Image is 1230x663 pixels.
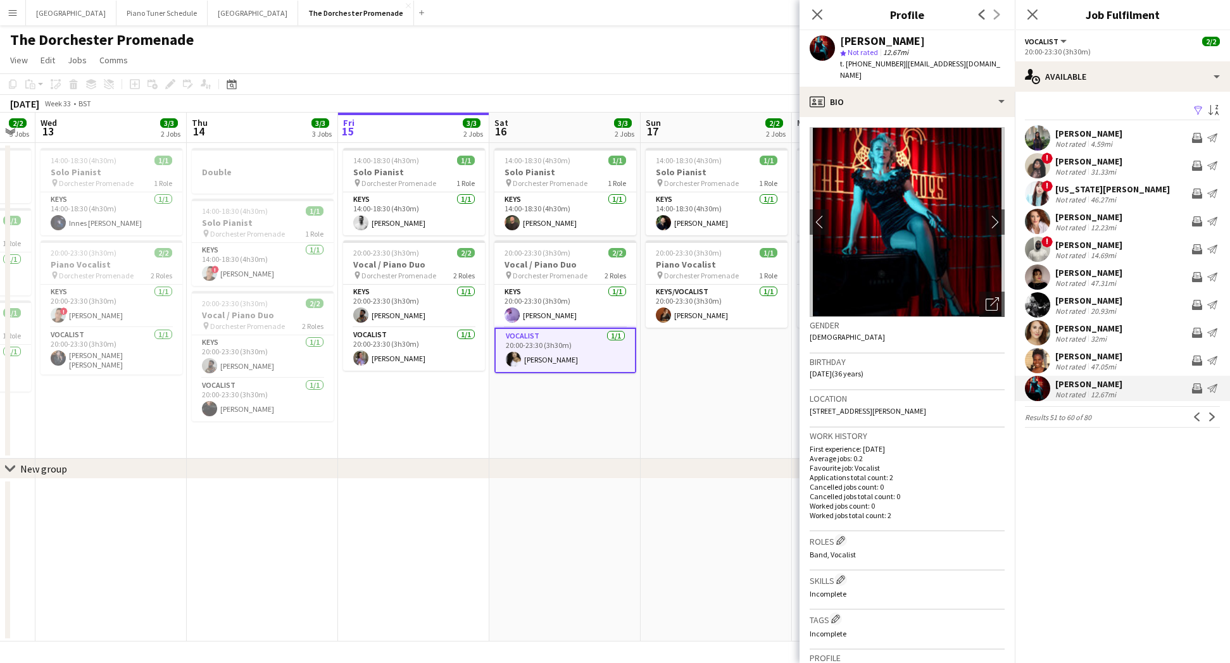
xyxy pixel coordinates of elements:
[343,148,485,235] app-job-card: 14:00-18:30 (4h30m)1/1Solo Pianist Dorchester Promenade1 RoleKeys1/114:00-18:30 (4h30m)[PERSON_NAME]
[1015,6,1230,23] h3: Job Fulfilment
[646,117,661,128] span: Sun
[810,444,1005,454] p: First experience: [DATE]
[3,308,21,318] span: 1/1
[78,99,91,108] div: BST
[99,54,128,66] span: Comms
[1055,306,1088,316] div: Not rated
[810,127,1005,317] img: Crew avatar or photo
[1055,334,1088,344] div: Not rated
[51,156,116,165] span: 14:00-18:30 (4h30m)
[116,1,208,25] button: Piano Tuner Schedule
[94,52,133,68] a: Comms
[68,54,87,66] span: Jobs
[810,612,1005,626] h3: Tags
[192,117,208,128] span: Thu
[840,59,906,68] span: t. [PHONE_NUMBER]
[41,328,182,375] app-card-role: Vocalist1/120:00-23:30 (3h30m)[PERSON_NAME] [PERSON_NAME]
[210,321,285,331] span: Dorchester Promenade
[1055,251,1088,260] div: Not rated
[202,206,268,216] span: 14:00-18:30 (4h30m)
[161,129,180,139] div: 2 Jobs
[1055,167,1088,177] div: Not rated
[646,192,788,235] app-card-role: Keys1/114:00-18:30 (4h30m)[PERSON_NAME]
[1088,362,1119,371] div: 47.05mi
[42,99,73,108] span: Week 33
[1088,278,1119,288] div: 47.31mi
[494,166,636,178] h3: Solo Pianist
[41,148,182,235] app-job-card: 14:00-18:30 (4h30m)1/1Solo Pianist Dorchester Promenade1 RoleKeys1/114:00-18:30 (4h30m)Innes [PER...
[208,1,298,25] button: [GEOGRAPHIC_DATA]
[810,573,1005,586] h3: Skills
[1055,362,1088,371] div: Not rated
[759,178,777,188] span: 1 Role
[1025,37,1069,46] button: Vocalist
[41,240,182,375] div: 20:00-23:30 (3h30m)2/2Piano Vocalist Dorchester Promenade2 RolesKeys1/120:00-23:30 (3h30m)![PERSO...
[1025,412,1091,422] span: Results 51 to 60 of 80
[10,54,28,66] span: View
[192,291,334,421] app-job-card: 20:00-23:30 (3h30m)2/2Vocal / Piano Duo Dorchester Promenade2 RolesKeys1/120:00-23:30 (3h30m)[PER...
[797,259,939,270] h3: Piano Vocalist
[810,332,885,342] span: [DEMOGRAPHIC_DATA]
[1055,295,1122,306] div: [PERSON_NAME]
[1025,37,1058,46] span: Vocalist
[810,454,1005,463] p: Average jobs: 0.2
[343,117,355,128] span: Fri
[26,1,116,25] button: [GEOGRAPHIC_DATA]
[1055,267,1122,278] div: [PERSON_NAME]
[848,47,878,57] span: Not rated
[192,166,334,178] h3: Double
[795,124,813,139] span: 18
[797,192,939,235] app-card-role: Keys1/114:00-18:30 (4h30m)Cat [PERSON_NAME]
[646,148,788,235] div: 14:00-18:30 (4h30m)1/1Solo Pianist Dorchester Promenade1 RoleKeys1/114:00-18:30 (4h30m)[PERSON_NAME]
[361,178,436,188] span: Dorchester Promenade
[646,166,788,178] h3: Solo Pianist
[797,148,939,235] app-job-card: 14:00-18:30 (4h30m)1/1Solo Pianist Dorchester Promenade1 RoleKeys1/114:00-18:30 (4h30m)Cat [PERSO...
[39,124,57,139] span: 13
[10,97,39,110] div: [DATE]
[41,166,182,178] h3: Solo Pianist
[1088,390,1119,399] div: 12.67mi
[192,378,334,421] app-card-role: Vocalist1/120:00-23:30 (3h30m)[PERSON_NAME]
[41,54,55,66] span: Edit
[810,534,1005,547] h3: Roles
[192,148,334,194] app-job-card: Double
[664,271,739,280] span: Dorchester Promenade
[5,52,33,68] a: View
[456,178,475,188] span: 1 Role
[1055,156,1122,167] div: [PERSON_NAME]
[513,178,587,188] span: Dorchester Promenade
[202,299,268,308] span: 20:00-23:30 (3h30m)
[810,369,863,378] span: [DATE] (36 years)
[41,285,182,328] app-card-role: Keys1/120:00-23:30 (3h30m)![PERSON_NAME]
[353,248,419,257] span: 20:00-23:30 (3h30m)
[797,166,939,178] h3: Solo Pianist
[1041,152,1053,164] span: !
[192,243,334,286] app-card-role: Keys1/114:00-18:30 (4h30m)![PERSON_NAME]
[494,240,636,373] app-job-card: 20:00-23:30 (3h30m)2/2Vocal / Piano Duo Dorchester Promenade2 RolesKeys1/120:00-23:30 (3h30m)[PER...
[810,430,1005,442] h3: Work history
[760,248,777,257] span: 1/1
[154,156,172,165] span: 1/1
[3,331,21,340] span: 1 Role
[810,393,1005,404] h3: Location
[305,229,323,239] span: 1 Role
[1088,306,1119,316] div: 20.93mi
[192,199,334,286] app-job-card: 14:00-18:30 (4h30m)1/1Solo Pianist Dorchester Promenade1 RoleKeys1/114:00-18:30 (4h30m)![PERSON_N...
[1088,223,1119,232] div: 12.23mi
[192,309,334,321] h3: Vocal / Piano Duo
[1055,223,1088,232] div: Not rated
[810,356,1005,368] h3: Birthday
[3,239,21,248] span: 1 Role
[343,240,485,371] app-job-card: 20:00-23:30 (3h30m)2/2Vocal / Piano Duo Dorchester Promenade2 RolesKeys1/120:00-23:30 (3h30m)[PER...
[664,178,739,188] span: Dorchester Promenade
[810,473,1005,482] p: Applications total count: 2
[797,285,939,328] app-card-role: Keys/Vocalist1/120:00-23:30 (3h30m)[PERSON_NAME]
[306,206,323,216] span: 1/1
[614,118,632,128] span: 3/3
[453,271,475,280] span: 2 Roles
[656,248,722,257] span: 20:00-23:30 (3h30m)
[343,285,485,328] app-card-role: Keys1/120:00-23:30 (3h30m)[PERSON_NAME]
